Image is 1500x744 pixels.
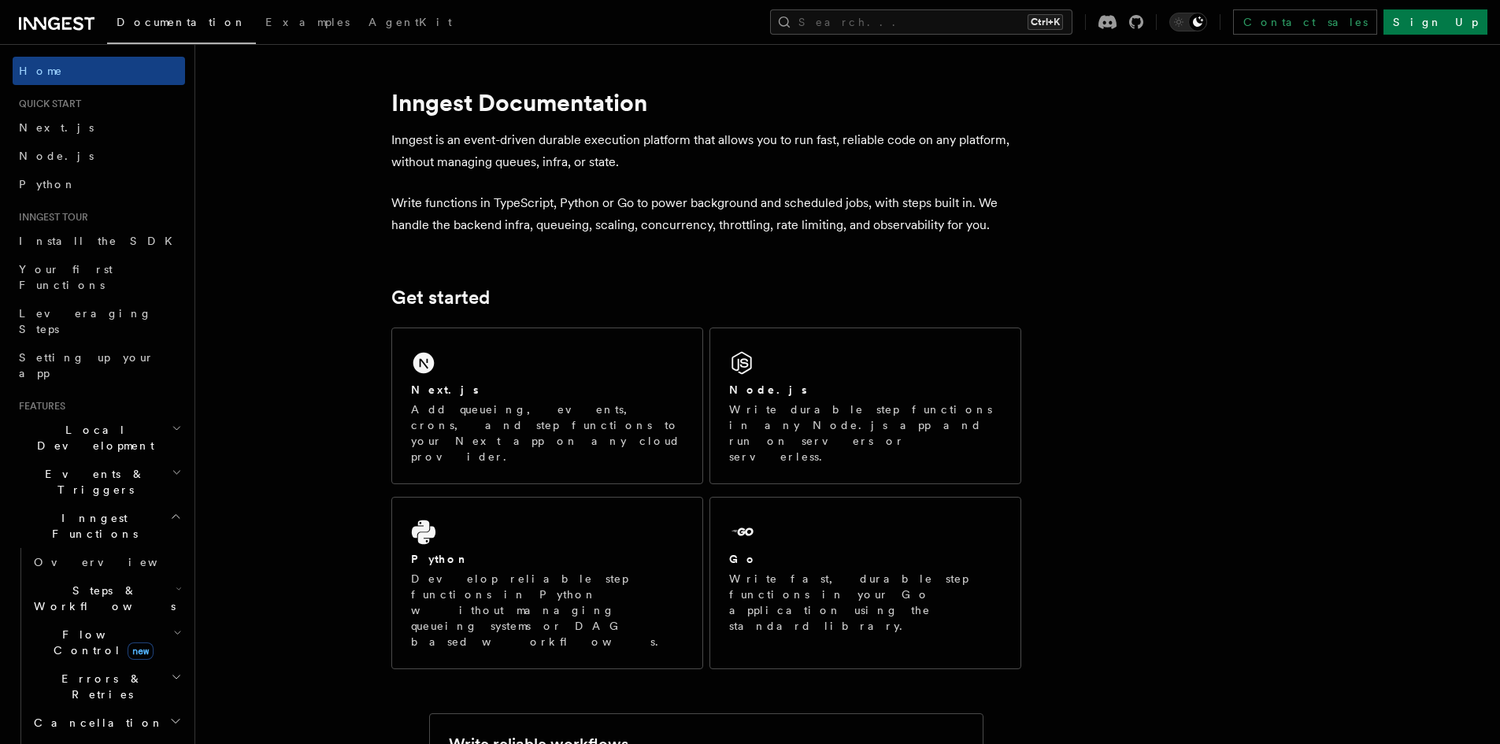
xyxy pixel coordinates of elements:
[13,343,185,387] a: Setting up your app
[19,178,76,191] span: Python
[28,620,185,664] button: Flow Controlnew
[13,416,185,460] button: Local Development
[391,328,703,484] a: Next.jsAdd queueing, events, crons, and step functions to your Next app on any cloud provider.
[13,504,185,548] button: Inngest Functions
[28,583,176,614] span: Steps & Workflows
[1028,14,1063,30] kbd: Ctrl+K
[19,63,63,79] span: Home
[13,466,172,498] span: Events & Triggers
[391,129,1021,173] p: Inngest is an event-driven durable execution platform that allows you to run fast, reliable code ...
[256,5,359,43] a: Examples
[391,497,703,669] a: PythonDevelop reliable step functions in Python without managing queueing systems or DAG based wo...
[729,402,1002,465] p: Write durable step functions in any Node.js app and run on servers or serverless.
[411,571,683,650] p: Develop reliable step functions in Python without managing queueing systems or DAG based workflows.
[729,571,1002,634] p: Write fast, durable step functions in your Go application using the standard library.
[709,328,1021,484] a: Node.jsWrite durable step functions in any Node.js app and run on servers or serverless.
[19,235,182,247] span: Install the SDK
[770,9,1072,35] button: Search...Ctrl+K
[34,556,196,568] span: Overview
[1383,9,1487,35] a: Sign Up
[19,307,152,335] span: Leveraging Steps
[28,627,173,658] span: Flow Control
[391,88,1021,117] h1: Inngest Documentation
[13,460,185,504] button: Events & Triggers
[13,113,185,142] a: Next.js
[13,170,185,198] a: Python
[411,382,479,398] h2: Next.js
[19,121,94,134] span: Next.js
[28,548,185,576] a: Overview
[13,422,172,453] span: Local Development
[391,287,490,309] a: Get started
[28,576,185,620] button: Steps & Workflows
[709,497,1021,669] a: GoWrite fast, durable step functions in your Go application using the standard library.
[411,551,469,567] h2: Python
[19,351,154,379] span: Setting up your app
[13,255,185,299] a: Your first Functions
[13,400,65,413] span: Features
[369,16,452,28] span: AgentKit
[13,227,185,255] a: Install the SDK
[28,664,185,709] button: Errors & Retries
[13,142,185,170] a: Node.js
[28,671,171,702] span: Errors & Retries
[117,16,246,28] span: Documentation
[1233,9,1377,35] a: Contact sales
[411,402,683,465] p: Add queueing, events, crons, and step functions to your Next app on any cloud provider.
[28,709,185,737] button: Cancellation
[19,263,113,291] span: Your first Functions
[28,715,164,731] span: Cancellation
[107,5,256,44] a: Documentation
[13,98,81,110] span: Quick start
[13,211,88,224] span: Inngest tour
[729,551,757,567] h2: Go
[391,192,1021,236] p: Write functions in TypeScript, Python or Go to power background and scheduled jobs, with steps bu...
[13,510,170,542] span: Inngest Functions
[128,642,154,660] span: new
[13,299,185,343] a: Leveraging Steps
[265,16,350,28] span: Examples
[729,382,807,398] h2: Node.js
[359,5,461,43] a: AgentKit
[13,57,185,85] a: Home
[19,150,94,162] span: Node.js
[1169,13,1207,31] button: Toggle dark mode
